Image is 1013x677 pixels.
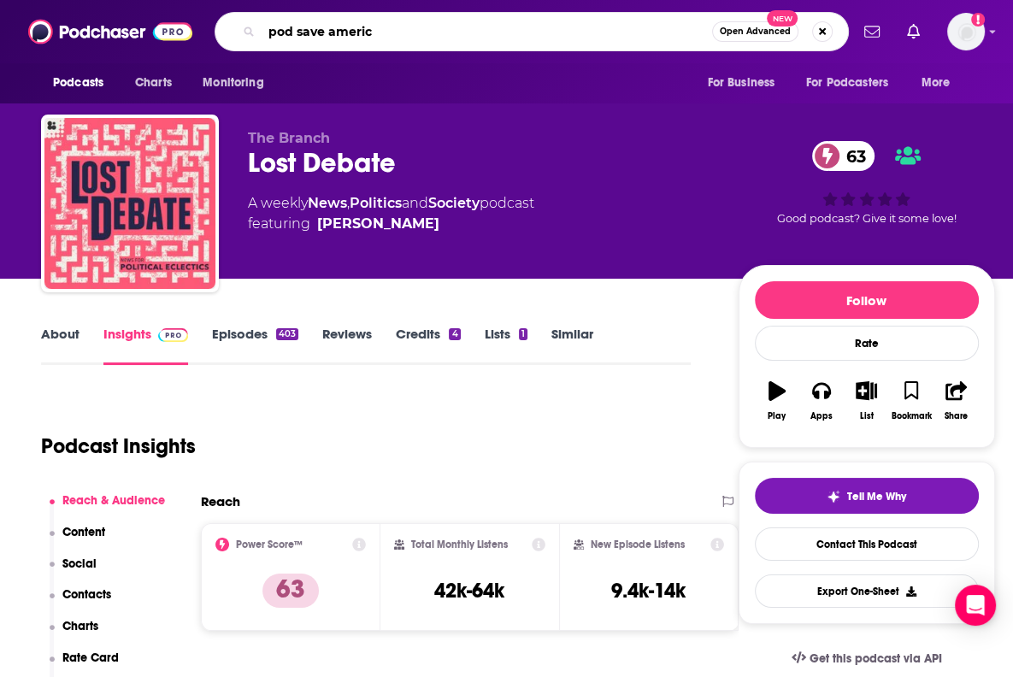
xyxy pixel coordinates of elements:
[755,281,979,319] button: Follow
[799,370,844,432] button: Apps
[767,10,798,26] span: New
[809,651,941,666] span: Get this podcast via API
[755,527,979,561] a: Contact This Podcast
[777,212,957,225] span: Good podcast? Give it some love!
[347,195,350,211] span: ,
[62,651,119,665] p: Rate Card
[103,326,188,365] a: InsightsPodchaser Pro
[201,493,240,509] h2: Reach
[50,587,112,619] button: Contacts
[900,17,927,46] a: Show notifications dropdown
[933,370,978,432] button: Share
[947,13,985,50] button: Show profile menu
[945,411,968,421] div: Share
[947,13,985,50] span: Logged in as gbrussel
[857,17,886,46] a: Show notifications dropdown
[248,214,534,234] span: featuring
[755,326,979,361] div: Rate
[236,539,303,550] h2: Power Score™
[212,326,298,365] a: Episodes403
[50,556,97,588] button: Social
[248,130,330,146] span: The Branch
[591,539,685,550] h2: New Episode Listens
[50,493,166,525] button: Reach & Audience
[62,619,98,633] p: Charts
[812,141,875,171] a: 63
[62,493,165,508] p: Reach & Audience
[44,118,215,289] img: Lost Debate
[810,411,833,421] div: Apps
[276,328,298,340] div: 403
[317,214,439,234] a: Rikki Schlott
[135,71,172,95] span: Charts
[62,587,111,602] p: Contacts
[50,619,99,651] button: Charts
[402,195,428,211] span: and
[124,67,182,99] a: Charts
[712,21,798,42] button: Open AdvancedNew
[350,195,402,211] a: Politics
[947,13,985,50] img: User Profile
[449,328,460,340] div: 4
[28,15,192,48] img: Podchaser - Follow, Share and Rate Podcasts
[158,328,188,342] img: Podchaser Pro
[955,585,996,626] div: Open Intercom Messenger
[860,411,874,421] div: List
[191,67,286,99] button: open menu
[755,574,979,608] button: Export One-Sheet
[707,71,774,95] span: For Business
[262,18,712,45] input: Search podcasts, credits, & more...
[806,71,888,95] span: For Podcasters
[551,326,593,365] a: Similar
[411,539,508,550] h2: Total Monthly Listens
[768,411,786,421] div: Play
[755,370,799,432] button: Play
[795,67,913,99] button: open menu
[41,67,126,99] button: open menu
[611,578,686,603] h3: 9.4k-14k
[519,328,527,340] div: 1
[847,490,906,503] span: Tell Me Why
[720,27,791,36] span: Open Advanced
[922,71,951,95] span: More
[891,411,931,421] div: Bookmark
[308,195,347,211] a: News
[322,326,372,365] a: Reviews
[215,12,849,51] div: Search podcasts, credits, & more...
[755,478,979,514] button: tell me why sparkleTell Me Why
[50,525,106,556] button: Content
[396,326,460,365] a: Credits4
[428,195,480,211] a: Society
[971,13,985,26] svg: Add a profile image
[910,67,972,99] button: open menu
[827,490,840,503] img: tell me why sparkle
[53,71,103,95] span: Podcasts
[844,370,888,432] button: List
[739,130,995,236] div: 63Good podcast? Give it some love!
[485,326,527,365] a: Lists1
[262,574,319,608] p: 63
[695,67,796,99] button: open menu
[41,326,80,365] a: About
[203,71,263,95] span: Monitoring
[248,193,534,234] div: A weekly podcast
[41,433,196,459] h1: Podcast Insights
[62,525,105,539] p: Content
[62,556,97,571] p: Social
[434,578,504,603] h3: 42k-64k
[889,370,933,432] button: Bookmark
[829,141,875,171] span: 63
